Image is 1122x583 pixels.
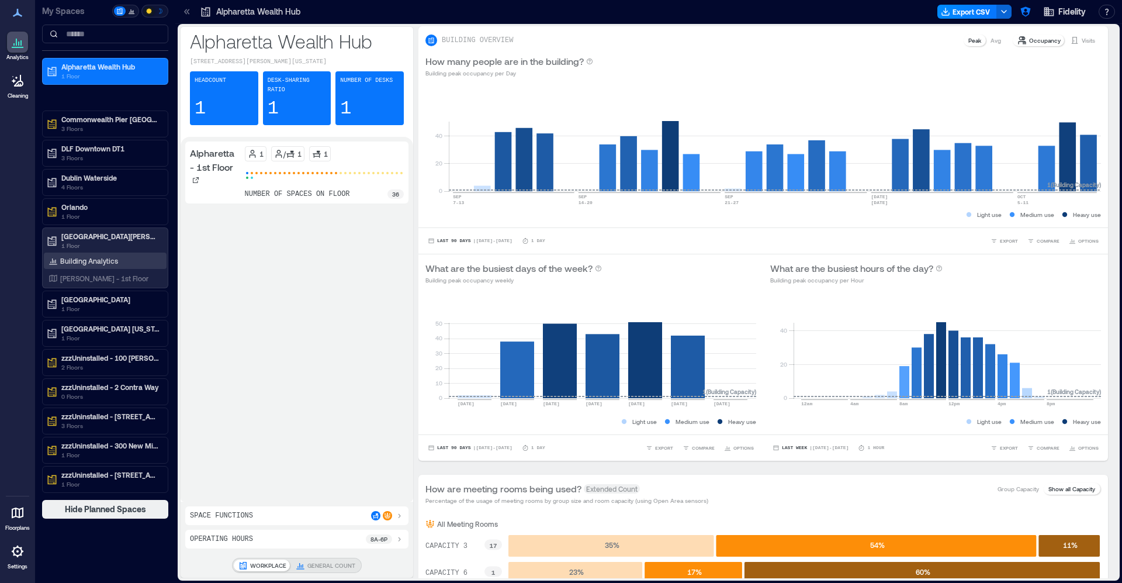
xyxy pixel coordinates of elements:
[340,76,393,85] p: Number of Desks
[435,364,442,371] tspan: 20
[991,36,1001,45] p: Avg
[61,173,160,182] p: Dublin Waterside
[195,97,206,120] p: 1
[1037,237,1059,244] span: COMPARE
[1000,237,1018,244] span: EXPORT
[425,68,593,78] p: Building peak occupancy per Day
[3,28,32,64] a: Analytics
[1000,444,1018,451] span: EXPORT
[439,187,442,194] tspan: 0
[643,442,676,454] button: EXPORT
[453,194,462,199] text: SEP
[500,401,517,406] text: [DATE]
[61,479,160,489] p: 1 Floor
[605,541,619,549] text: 35 %
[988,235,1020,247] button: EXPORT
[60,256,118,265] p: Building Analytics
[190,29,404,53] p: Alpharetta Wealth Hub
[916,568,930,576] text: 60 %
[259,149,264,158] p: 1
[4,537,32,574] a: Settings
[435,320,442,327] tspan: 50
[61,232,160,241] p: [GEOGRAPHIC_DATA][PERSON_NAME]
[425,482,581,496] p: How are meeting rooms being used?
[61,421,160,430] p: 3 Floors
[283,149,286,158] p: /
[1017,194,1026,199] text: OCT
[871,200,888,205] text: [DATE]
[770,275,943,285] p: Building peak occupancy per Hour
[801,401,812,406] text: 12am
[61,182,160,192] p: 4 Floors
[61,124,160,133] p: 3 Floors
[425,542,467,550] text: CAPACITY 3
[948,401,960,406] text: 12pm
[998,484,1039,494] p: Group Capacity
[435,132,442,139] tspan: 40
[584,484,640,494] span: Extended Count
[871,194,888,199] text: [DATE]
[8,563,27,570] p: Settings
[425,261,593,275] p: What are the busiest days of the week?
[437,519,498,529] p: All Meeting Rooms
[1047,401,1055,406] text: 8pm
[725,200,739,205] text: 21-27
[780,327,787,334] tspan: 40
[655,444,673,451] span: EXPORT
[61,441,160,450] p: zzzUninstalled - 300 New Millennium
[340,97,351,120] p: 1
[1066,235,1101,247] button: OPTIONS
[190,146,240,174] p: Alpharetta - 1st Floor
[425,496,708,505] p: Percentage of the usage of meeting rooms by group size and room capacity (using Open Area sensors)
[6,54,29,61] p: Analytics
[671,401,688,406] text: [DATE]
[435,160,442,167] tspan: 20
[60,274,148,283] p: [PERSON_NAME] - 1st Floor
[61,62,160,71] p: Alpharetta Wealth Hub
[61,153,160,163] p: 3 Floors
[3,67,32,103] a: Cleaning
[867,444,884,451] p: 1 Hour
[977,210,1002,219] p: Light use
[61,212,160,221] p: 1 Floor
[61,382,160,392] p: zzzUninstalled - 2 Contra Way
[1063,541,1078,549] text: 11 %
[1073,210,1101,219] p: Heavy use
[531,444,545,451] p: 1 Day
[531,237,545,244] p: 1 Day
[268,97,279,120] p: 1
[453,200,464,205] text: 7-13
[692,444,715,451] span: COMPARE
[1066,442,1101,454] button: OPTIONS
[1058,6,1086,18] span: Fidelity
[442,36,513,45] p: BUILDING OVERVIEW
[61,324,160,333] p: [GEOGRAPHIC_DATA] [US_STATE]
[61,304,160,313] p: 1 Floor
[579,194,587,199] text: SEP
[1020,210,1054,219] p: Medium use
[439,394,442,401] tspan: 0
[61,71,160,81] p: 1 Floor
[1078,444,1099,451] span: OPTIONS
[899,401,908,406] text: 8am
[61,353,160,363] p: zzzUninstalled - 100 [PERSON_NAME]
[579,200,593,205] text: 14-20
[1017,200,1028,205] text: 5-11
[870,541,885,549] text: 54 %
[722,442,756,454] button: OPTIONS
[435,334,442,341] tspan: 40
[370,534,387,544] p: 8a - 6p
[1082,36,1095,45] p: Visits
[190,534,253,544] p: Operating Hours
[687,568,702,576] text: 17 %
[324,149,328,158] p: 1
[61,450,160,460] p: 1 Floor
[61,333,160,343] p: 1 Floor
[425,569,467,577] text: CAPACITY 6
[435,380,442,387] tspan: 10
[733,444,754,451] span: OPTIONS
[5,525,30,532] p: Floorplans
[425,442,515,454] button: Last 90 Days |[DATE]-[DATE]
[61,115,160,124] p: Commonwealth Pier [GEOGRAPHIC_DATA]
[1029,36,1061,45] p: Occupancy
